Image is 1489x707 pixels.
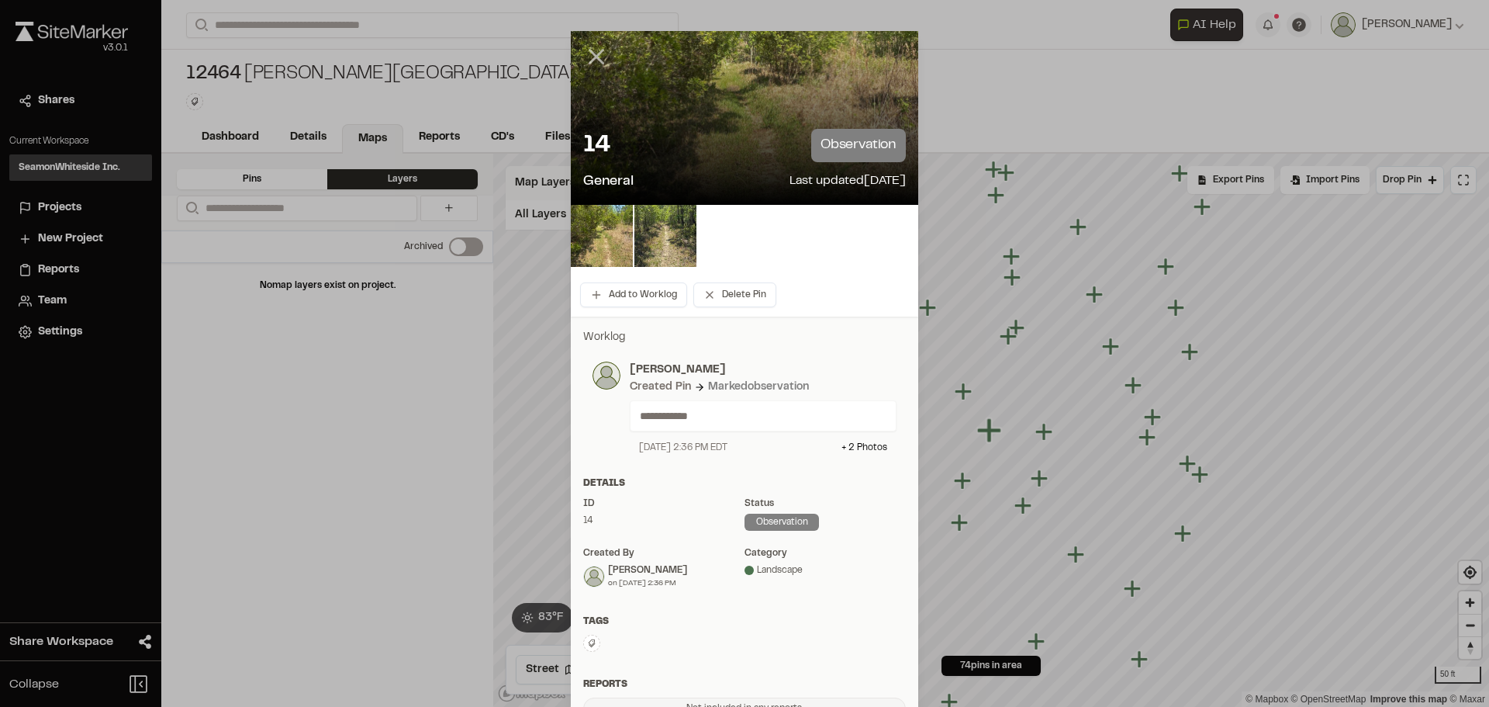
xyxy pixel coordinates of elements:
[583,678,906,691] div: Reports
[630,379,691,396] div: Created Pin
[744,497,906,511] div: Status
[744,546,906,560] div: category
[583,546,744,560] div: Created by
[592,362,620,390] img: photo
[583,514,744,528] div: 14
[630,362,897,379] p: [PERSON_NAME]
[634,205,696,267] img: file
[708,379,809,396] div: Marked observation
[841,441,887,455] div: + 2 Photo s
[811,129,906,162] p: observation
[583,130,610,161] p: 14
[580,282,687,307] button: Add to Worklog
[744,563,906,577] div: Landscape
[744,514,819,531] div: observation
[583,172,634,192] p: General
[583,615,906,629] div: Tags
[583,329,906,346] p: Worklog
[693,282,776,307] button: Delete Pin
[571,205,633,267] img: file
[583,635,600,652] button: Edit Tags
[639,441,727,455] div: [DATE] 2:36 PM EDT
[608,563,687,577] div: [PERSON_NAME]
[583,477,906,490] div: Details
[789,172,906,192] p: Last updated [DATE]
[583,497,744,511] div: ID
[584,567,604,587] img: Joseph Boyatt
[608,577,687,589] div: on [DATE] 2:36 PM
